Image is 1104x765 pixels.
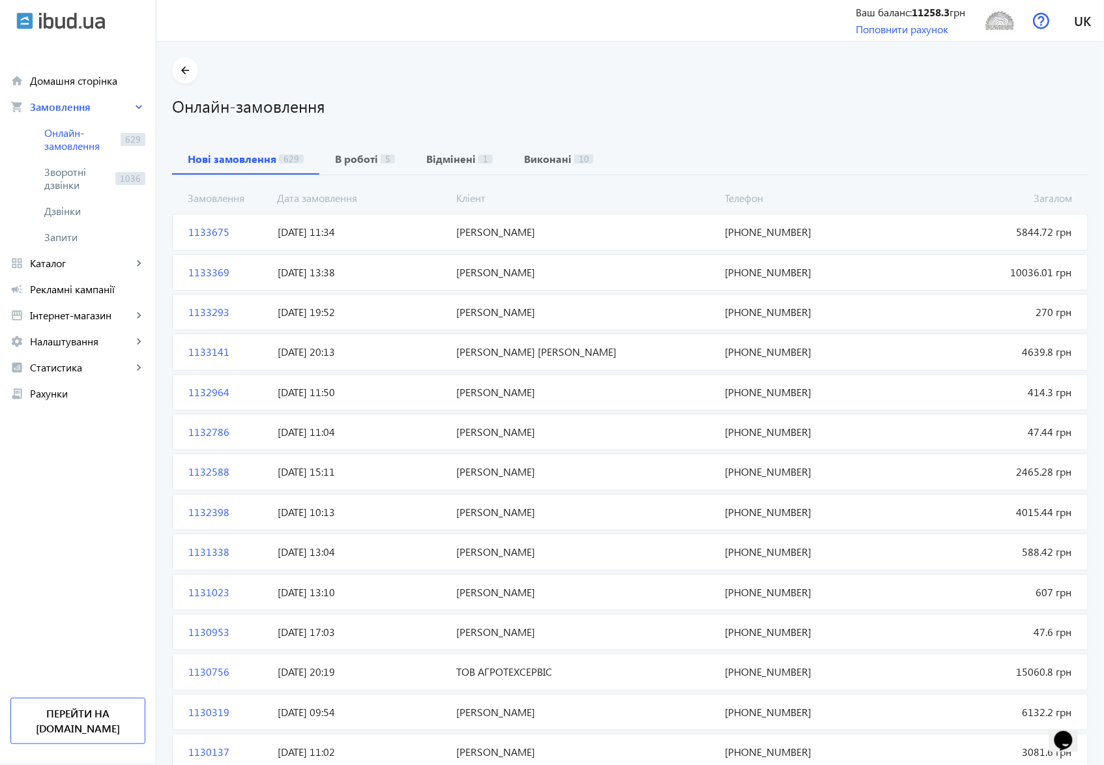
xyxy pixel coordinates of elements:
b: 11258.3 [912,5,950,19]
span: 1130137 [183,745,272,759]
h1: Онлайн-замовлення [172,94,1088,117]
b: Відмінені [426,154,476,164]
span: [PERSON_NAME] [452,425,720,439]
span: 1 [478,154,493,164]
span: [PERSON_NAME] [452,625,720,639]
span: [PERSON_NAME] [452,545,720,559]
span: [DATE] 15:11 [272,465,451,479]
mat-icon: arrow_back [177,63,194,79]
span: 270 грн [899,305,1077,319]
mat-icon: campaign [10,283,23,296]
img: help.svg [1033,12,1050,29]
span: Зворотні дзвінки [44,166,110,192]
span: [PERSON_NAME] [PERSON_NAME] [452,345,720,359]
span: 6132.2 грн [899,705,1077,719]
span: [PHONE_NUMBER] [719,705,898,719]
span: [DATE] 20:13 [272,345,451,359]
span: 1131338 [183,545,272,559]
span: [PERSON_NAME] [452,705,720,719]
span: 1133675 [183,225,272,239]
iframe: chat widget [1049,713,1091,752]
span: 1133369 [183,265,272,280]
span: [DATE] 11:02 [272,745,451,759]
span: [PERSON_NAME] [452,465,720,479]
span: [PHONE_NUMBER] [719,745,898,759]
span: [PHONE_NUMBER] [719,465,898,479]
span: 4639.8 грн [899,345,1077,359]
mat-icon: keyboard_arrow_right [132,335,145,348]
span: [PHONE_NUMBER] [719,505,898,519]
span: 47.44 грн [899,425,1077,439]
span: Дата замовлення [272,191,451,205]
span: [PERSON_NAME] [452,225,720,239]
span: [PERSON_NAME] [452,385,720,399]
span: [PERSON_NAME] [452,305,720,319]
span: Дзвінки [44,205,145,218]
span: Інтернет-магазин [30,309,132,322]
span: 1130953 [183,625,272,639]
span: 1132964 [183,385,272,399]
span: 10036.01 грн [899,265,1077,280]
mat-icon: home [10,74,23,87]
mat-icon: storefront [10,309,23,322]
span: 1132398 [183,505,272,519]
span: [PHONE_NUMBER] [719,385,898,399]
span: Замовлення [182,191,272,205]
span: Каталог [30,257,132,270]
span: [DATE] 11:04 [272,425,451,439]
span: 629 [279,154,304,164]
span: [DATE] 09:54 [272,705,451,719]
span: [PHONE_NUMBER] [719,305,898,319]
span: Запити [44,231,145,244]
span: [PHONE_NUMBER] [719,665,898,679]
mat-icon: analytics [10,361,23,374]
span: [DATE] 13:10 [272,585,451,599]
a: Перейти на [DOMAIN_NAME] [10,698,145,744]
span: Рахунки [30,387,145,400]
span: [PHONE_NUMBER] [719,345,898,359]
span: [DATE] 11:50 [272,385,451,399]
img: 5f43c4b089f085850-Sunrise_Ltd.jpg [985,6,1015,35]
span: 47.6 грн [899,625,1077,639]
span: 629 [121,133,145,146]
span: [PHONE_NUMBER] [719,625,898,639]
span: 1132588 [183,465,272,479]
span: [DATE] 20:19 [272,665,451,679]
mat-icon: keyboard_arrow_right [132,361,145,374]
mat-icon: settings [10,335,23,348]
span: 10 [574,154,594,164]
span: 5 [381,154,395,164]
span: [PHONE_NUMBER] [719,425,898,439]
span: [DATE] 11:34 [272,225,451,239]
span: 1130319 [183,705,272,719]
span: [PHONE_NUMBER] [719,265,898,280]
span: [DATE] 13:04 [272,545,451,559]
b: В роботі [335,154,378,164]
span: Замовлення [30,100,132,113]
span: [PERSON_NAME] [452,265,720,280]
span: [DATE] 17:03 [272,625,451,639]
span: uk [1075,12,1092,29]
img: ibud_text.svg [39,12,105,29]
span: 588.42 грн [899,545,1077,559]
span: Домашня сторінка [30,74,145,87]
span: Налаштування [30,335,132,348]
div: Ваш баланс: грн [856,5,966,20]
span: 2465.28 грн [899,465,1077,479]
mat-icon: keyboard_arrow_right [132,257,145,270]
span: 1036 [115,172,145,185]
a: Поповнити рахунок [856,22,949,36]
span: [PHONE_NUMBER] [719,225,898,239]
span: 1133141 [183,345,272,359]
span: 1133293 [183,305,272,319]
span: 1132786 [183,425,272,439]
span: 3081.6 грн [899,745,1077,759]
span: [PERSON_NAME] [452,585,720,599]
span: 4015.44 грн [899,505,1077,519]
mat-icon: grid_view [10,257,23,270]
span: Статистика [30,361,132,374]
span: 1131023 [183,585,272,599]
img: ibud.svg [16,12,33,29]
b: Виконані [524,154,572,164]
b: Нові замовлення [188,154,276,164]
